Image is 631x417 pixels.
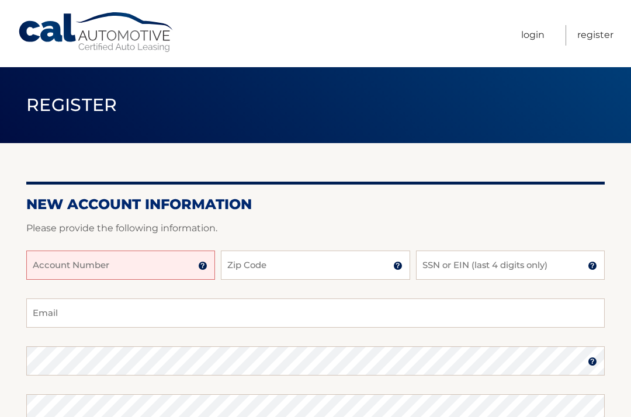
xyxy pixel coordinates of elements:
[393,261,403,270] img: tooltip.svg
[588,357,597,366] img: tooltip.svg
[198,261,207,270] img: tooltip.svg
[577,25,613,46] a: Register
[26,220,605,237] p: Please provide the following information.
[221,251,410,280] input: Zip Code
[26,251,215,280] input: Account Number
[26,94,117,116] span: Register
[26,298,605,328] input: Email
[588,261,597,270] img: tooltip.svg
[416,251,605,280] input: SSN or EIN (last 4 digits only)
[26,196,605,213] h2: New Account Information
[18,12,175,53] a: Cal Automotive
[521,25,545,46] a: Login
